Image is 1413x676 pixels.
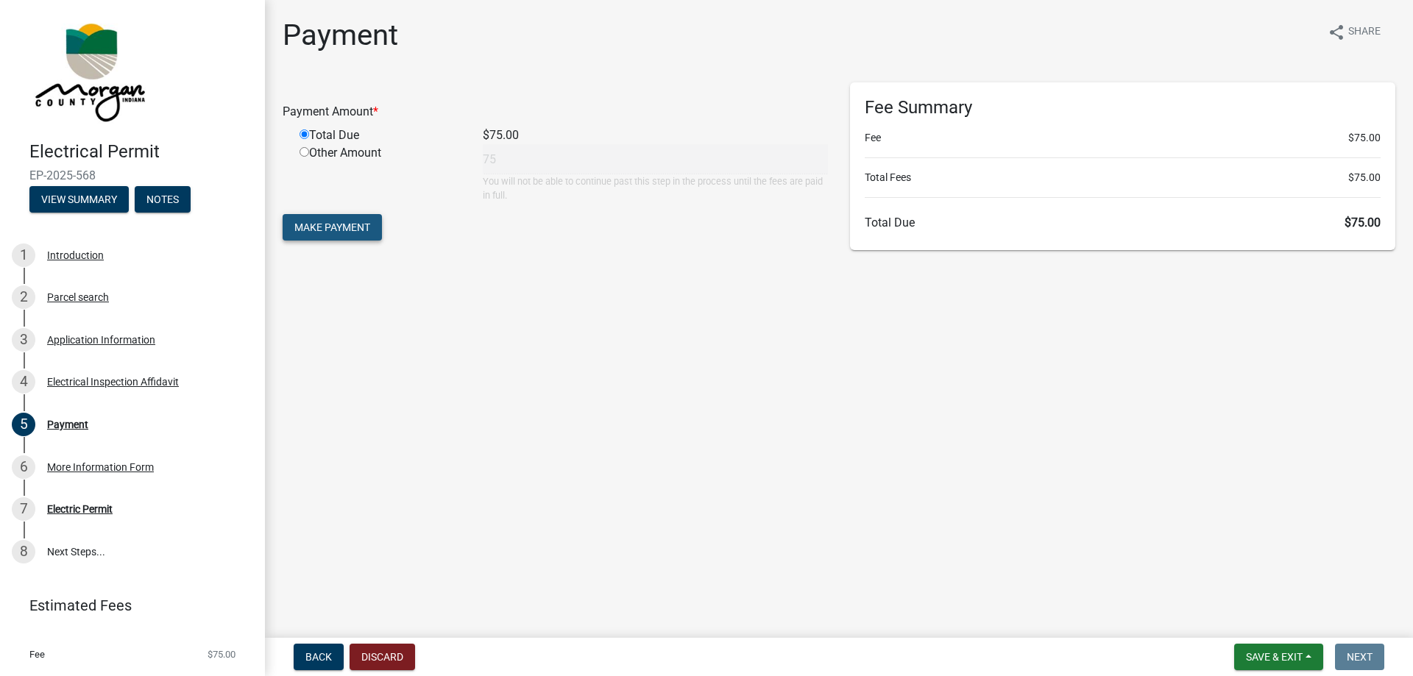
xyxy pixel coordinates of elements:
[12,540,35,563] div: 8
[47,377,179,387] div: Electrical Inspection Affidavit
[472,127,839,144] div: $75.00
[47,292,109,302] div: Parcel search
[283,18,398,53] h1: Payment
[135,186,191,213] button: Notes
[29,650,45,659] span: Fee
[305,651,332,663] span: Back
[865,130,1381,146] li: Fee
[12,285,35,309] div: 2
[1348,130,1381,146] span: $75.00
[1316,18,1392,46] button: shareShare
[1348,170,1381,185] span: $75.00
[12,370,35,394] div: 4
[47,462,154,472] div: More Information Form
[12,328,35,352] div: 3
[29,186,129,213] button: View Summary
[29,141,253,163] h4: Electrical Permit
[12,243,35,267] div: 1
[1246,651,1303,663] span: Save & Exit
[865,216,1381,230] h6: Total Due
[47,504,113,514] div: Electric Permit
[47,419,88,430] div: Payment
[29,15,148,126] img: Morgan County, Indiana
[350,644,415,670] button: Discard
[865,170,1381,185] li: Total Fees
[1348,24,1381,41] span: Share
[135,194,191,206] wm-modal-confirm: Notes
[12,591,241,620] a: Estimated Fees
[865,97,1381,118] h6: Fee Summary
[29,168,235,182] span: EP-2025-568
[294,221,370,233] span: Make Payment
[288,127,472,144] div: Total Due
[1347,651,1373,663] span: Next
[1335,644,1384,670] button: Next
[272,103,839,121] div: Payment Amount
[12,497,35,521] div: 7
[12,455,35,479] div: 6
[208,650,235,659] span: $75.00
[294,644,344,670] button: Back
[283,214,382,241] button: Make Payment
[288,144,472,202] div: Other Amount
[12,413,35,436] div: 5
[47,250,104,260] div: Introduction
[29,194,129,206] wm-modal-confirm: Summary
[1328,24,1345,41] i: share
[1234,644,1323,670] button: Save & Exit
[1345,216,1381,230] span: $75.00
[47,335,155,345] div: Application Information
